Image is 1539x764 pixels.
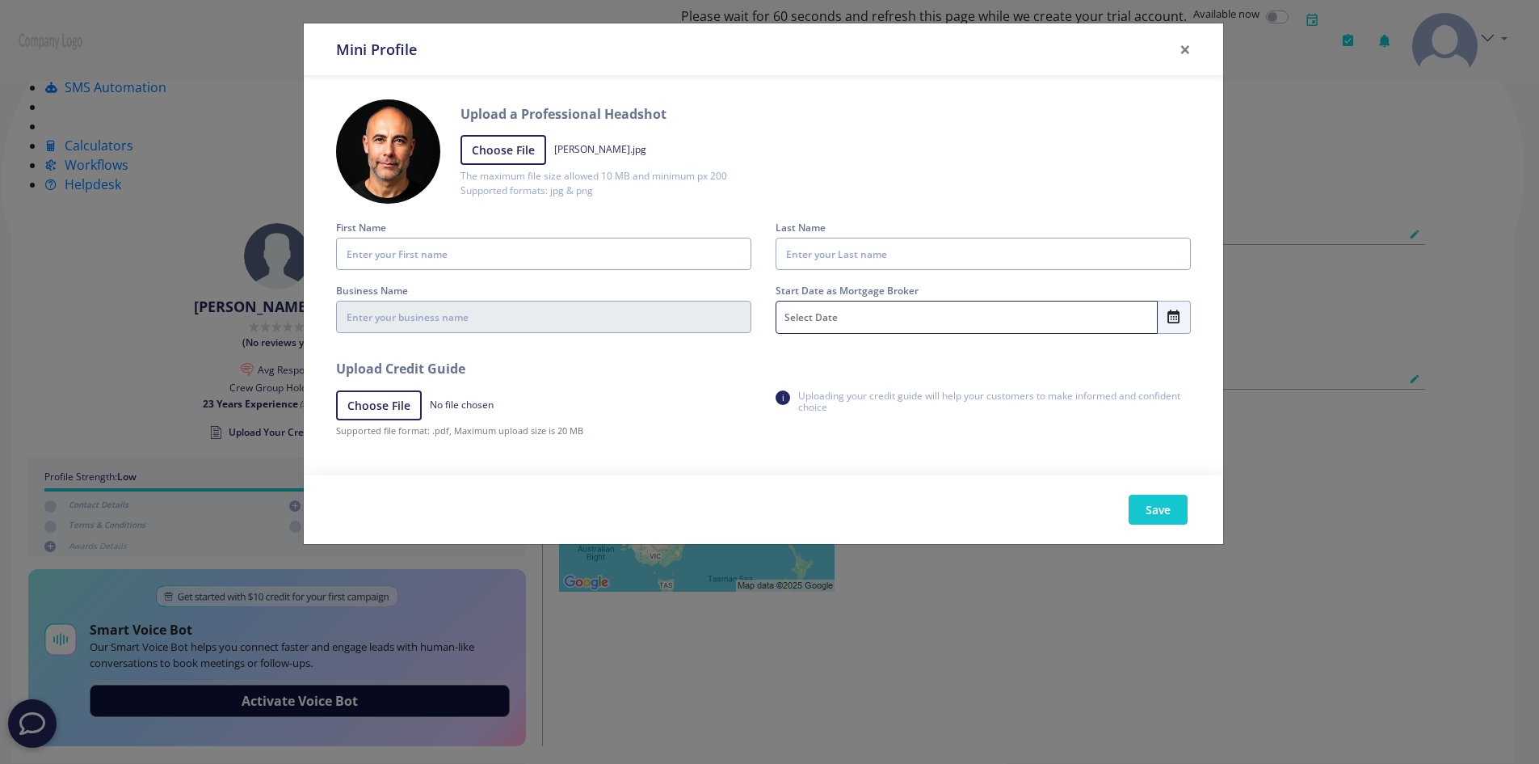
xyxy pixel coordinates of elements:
label: Last Name [776,220,1191,235]
p: The maximum file size allowed 10 MB and minimum px 200 [460,169,727,184]
input: Enter your First name [336,238,751,270]
h5: Upload a Professional Headshot [460,105,666,123]
input: Enter your business name [336,301,751,333]
p: Supported formats: jpg & png [460,184,593,198]
label: Business Name [336,283,751,298]
img: user [336,99,440,204]
small: Supported file format: .pdf, Maximum upload size is 20 MB [336,424,751,438]
p: Uploading your credit guide will help your customers to make informed and confident choice [776,390,1191,414]
small: i [776,390,790,405]
label: First Name [336,220,751,235]
button: Save [1129,495,1188,525]
button: Close [1167,27,1204,72]
h6: Upload Credit Guide [336,360,1191,378]
input: Select Date [776,301,1158,334]
h5: Mini Profile [336,40,417,59]
input: Enter your Last name [776,238,1191,270]
label: Start Date as Mortgage Broker [776,283,1191,298]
